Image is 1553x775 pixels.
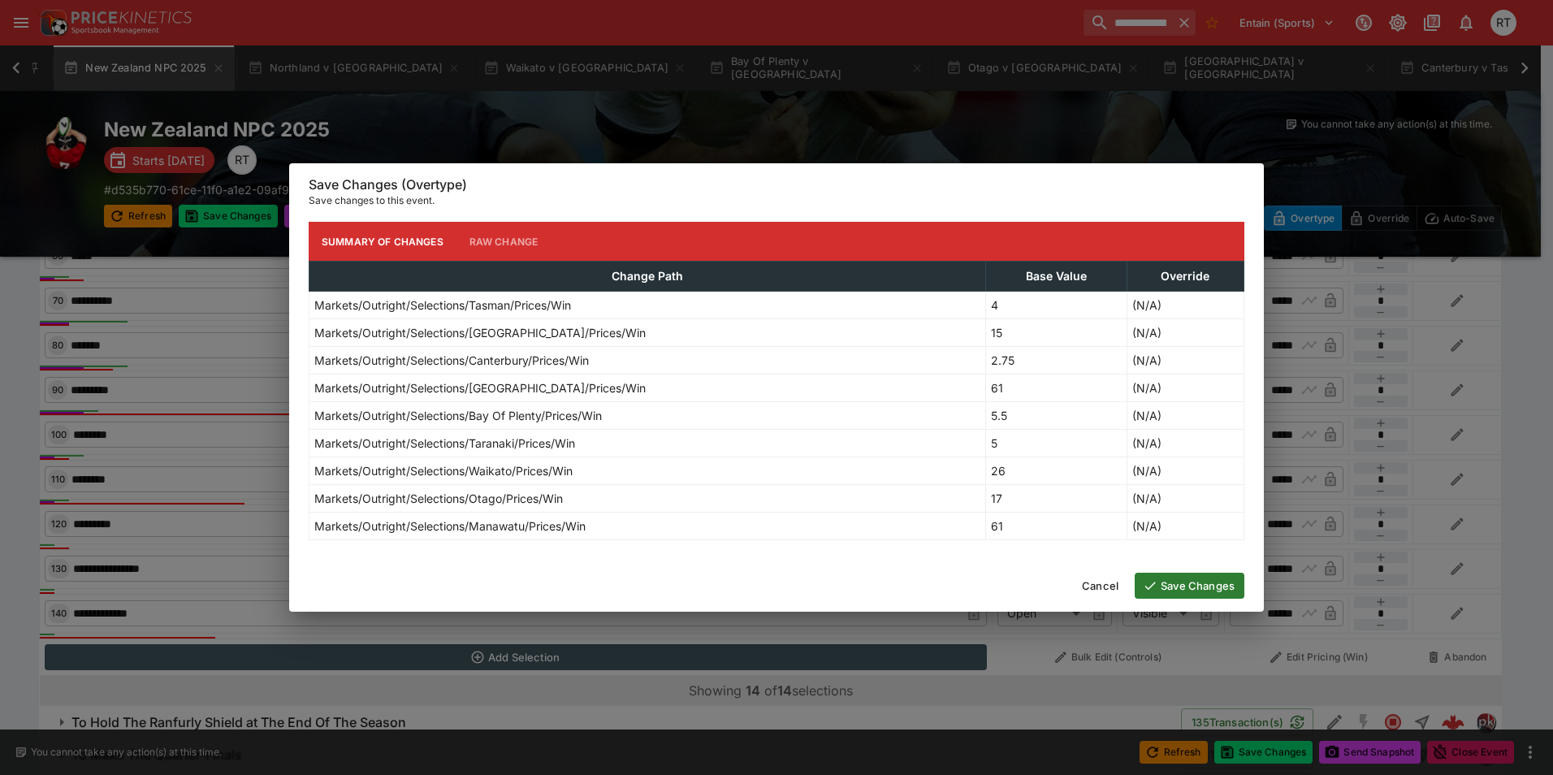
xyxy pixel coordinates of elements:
[1127,513,1244,540] td: (N/A)
[314,462,573,479] p: Markets/Outright/Selections/Waikato/Prices/Win
[309,262,986,292] th: Change Path
[309,176,1244,193] h6: Save Changes (Overtype)
[985,430,1127,457] td: 5
[314,517,586,535] p: Markets/Outright/Selections/Manawatu/Prices/Win
[1127,347,1244,375] td: (N/A)
[1127,457,1244,485] td: (N/A)
[314,407,602,424] p: Markets/Outright/Selections/Bay Of Plenty/Prices/Win
[1127,430,1244,457] td: (N/A)
[985,347,1127,375] td: 2.75
[1135,573,1244,599] button: Save Changes
[985,485,1127,513] td: 17
[314,435,575,452] p: Markets/Outright/Selections/Taranaki/Prices/Win
[1127,262,1244,292] th: Override
[1127,402,1244,430] td: (N/A)
[1127,485,1244,513] td: (N/A)
[314,379,646,396] p: Markets/Outright/Selections/[GEOGRAPHIC_DATA]/Prices/Win
[985,319,1127,347] td: 15
[985,262,1127,292] th: Base Value
[985,402,1127,430] td: 5.5
[314,490,563,507] p: Markets/Outright/Selections/Otago/Prices/Win
[985,457,1127,485] td: 26
[985,375,1127,402] td: 61
[309,193,1244,209] p: Save changes to this event.
[314,352,589,369] p: Markets/Outright/Selections/Canterbury/Prices/Win
[1127,319,1244,347] td: (N/A)
[1127,375,1244,402] td: (N/A)
[985,513,1127,540] td: 61
[314,297,571,314] p: Markets/Outright/Selections/Tasman/Prices/Win
[309,222,456,261] button: Summary of Changes
[985,292,1127,319] td: 4
[1072,573,1128,599] button: Cancel
[456,222,552,261] button: Raw Change
[314,324,646,341] p: Markets/Outright/Selections/[GEOGRAPHIC_DATA]/Prices/Win
[1127,292,1244,319] td: (N/A)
